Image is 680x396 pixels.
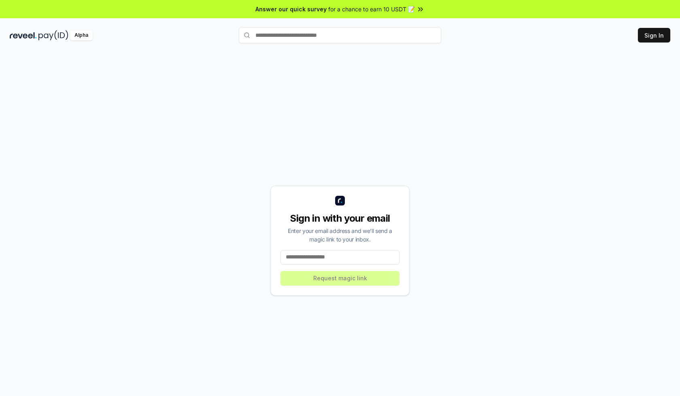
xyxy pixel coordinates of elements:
[280,212,399,225] div: Sign in with your email
[10,30,37,40] img: reveel_dark
[328,5,415,13] span: for a chance to earn 10 USDT 📝
[280,227,399,244] div: Enter your email address and we’ll send a magic link to your inbox.
[255,5,327,13] span: Answer our quick survey
[70,30,93,40] div: Alpha
[638,28,670,42] button: Sign In
[335,196,345,205] img: logo_small
[38,30,68,40] img: pay_id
